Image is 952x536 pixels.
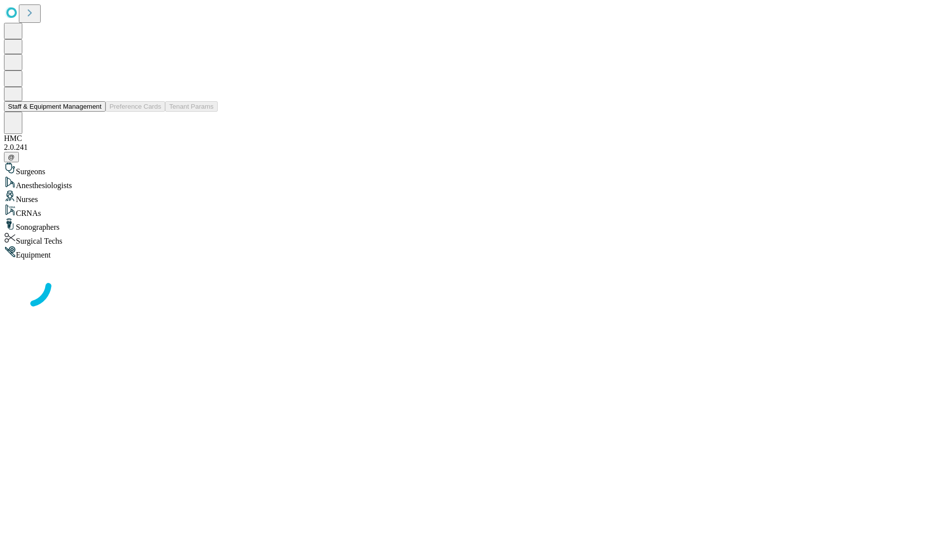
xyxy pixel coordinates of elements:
[4,176,948,190] div: Anesthesiologists
[106,101,165,112] button: Preference Cards
[4,218,948,232] div: Sonographers
[4,162,948,176] div: Surgeons
[4,134,948,143] div: HMC
[4,204,948,218] div: CRNAs
[4,101,106,112] button: Staff & Equipment Management
[4,152,19,162] button: @
[4,143,948,152] div: 2.0.241
[4,232,948,246] div: Surgical Techs
[4,190,948,204] div: Nurses
[4,246,948,260] div: Equipment
[165,101,218,112] button: Tenant Params
[8,153,15,161] span: @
